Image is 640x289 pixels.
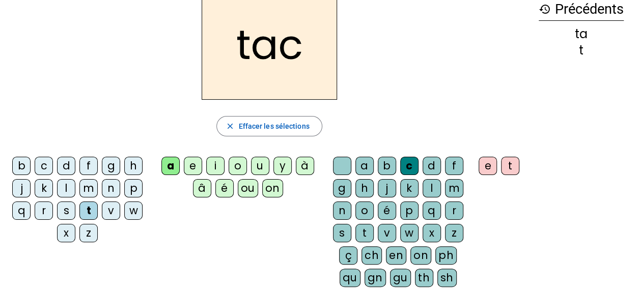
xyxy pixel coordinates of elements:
div: e [479,157,497,175]
div: l [423,179,441,197]
div: k [400,179,419,197]
div: ta [539,28,624,40]
div: é [378,201,396,220]
div: à [296,157,314,175]
div: a [355,157,374,175]
div: gu [390,269,411,287]
div: z [445,224,463,242]
div: r [35,201,53,220]
div: m [445,179,463,197]
div: t [501,157,519,175]
div: t [79,201,98,220]
div: on [410,246,431,265]
div: y [273,157,292,175]
div: j [12,179,31,197]
div: w [400,224,419,242]
mat-icon: close [225,122,234,131]
div: ch [361,246,382,265]
div: o [355,201,374,220]
div: â [193,179,211,197]
div: z [79,224,98,242]
div: o [229,157,247,175]
div: th [415,269,433,287]
div: en [386,246,406,265]
div: qu [340,269,360,287]
div: g [102,157,120,175]
div: f [79,157,98,175]
div: i [206,157,225,175]
div: sh [437,269,457,287]
div: q [423,201,441,220]
div: m [79,179,98,197]
button: Effacer les sélections [216,116,322,136]
mat-icon: history [539,3,551,15]
div: x [423,224,441,242]
div: e [184,157,202,175]
div: g [333,179,351,197]
div: s [333,224,351,242]
span: Effacer les sélections [238,120,309,132]
div: t [355,224,374,242]
div: s [57,201,75,220]
div: k [35,179,53,197]
div: p [400,201,419,220]
div: b [378,157,396,175]
div: d [423,157,441,175]
div: ph [435,246,457,265]
div: q [12,201,31,220]
div: x [57,224,75,242]
div: v [102,201,120,220]
div: c [35,157,53,175]
div: n [333,201,351,220]
div: ou [238,179,258,197]
div: gn [365,269,386,287]
div: on [262,179,283,197]
div: a [161,157,180,175]
div: h [124,157,143,175]
div: ç [339,246,357,265]
div: r [445,201,463,220]
div: f [445,157,463,175]
div: u [251,157,269,175]
div: é [215,179,234,197]
div: n [102,179,120,197]
div: h [355,179,374,197]
div: w [124,201,143,220]
div: d [57,157,75,175]
div: p [124,179,143,197]
div: v [378,224,396,242]
div: c [400,157,419,175]
div: l [57,179,75,197]
div: t [539,44,624,56]
div: b [12,157,31,175]
div: j [378,179,396,197]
